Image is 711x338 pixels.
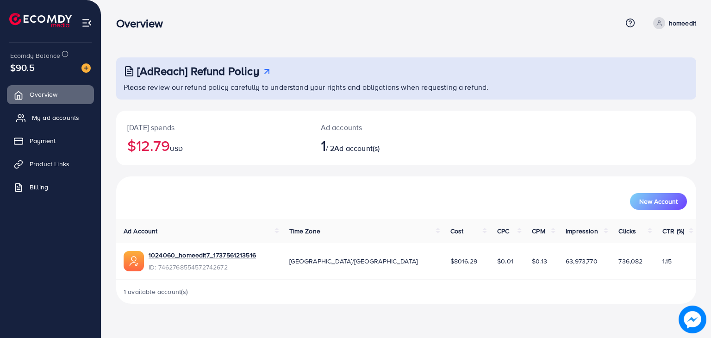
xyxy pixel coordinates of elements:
[30,182,48,192] span: Billing
[321,135,326,156] span: 1
[532,257,547,266] span: $0.13
[149,250,256,260] a: 1024060_homeedit7_1737561213516
[334,143,380,153] span: Ad account(s)
[662,257,672,266] span: 1.15
[81,18,92,28] img: menu
[81,63,91,73] img: image
[7,108,94,127] a: My ad accounts
[127,122,299,133] p: [DATE] spends
[450,226,464,236] span: Cost
[321,122,443,133] p: Ad accounts
[124,226,158,236] span: Ad Account
[639,198,678,205] span: New Account
[149,263,256,272] span: ID: 7462768554572742672
[7,85,94,104] a: Overview
[450,257,477,266] span: $8016.29
[7,155,94,173] a: Product Links
[497,257,513,266] span: $0.01
[7,178,94,196] a: Billing
[566,257,598,266] span: 63,973,770
[618,257,642,266] span: 736,082
[9,13,72,27] img: logo
[137,64,259,78] h3: [AdReach] Refund Policy
[679,306,706,333] img: image
[289,257,418,266] span: [GEOGRAPHIC_DATA]/[GEOGRAPHIC_DATA]
[124,287,188,296] span: 1 available account(s)
[10,51,60,60] span: Ecomdy Balance
[321,137,443,154] h2: / 2
[532,226,545,236] span: CPM
[618,226,636,236] span: Clicks
[30,159,69,169] span: Product Links
[30,90,57,99] span: Overview
[649,17,696,29] a: homeedit
[7,131,94,150] a: Payment
[170,144,183,153] span: USD
[30,136,56,145] span: Payment
[124,251,144,271] img: ic-ads-acc.e4c84228.svg
[566,226,598,236] span: Impression
[127,137,299,154] h2: $12.79
[669,18,696,29] p: homeedit
[662,226,684,236] span: CTR (%)
[497,226,509,236] span: CPC
[116,17,170,30] h3: Overview
[289,226,320,236] span: Time Zone
[32,113,79,122] span: My ad accounts
[10,61,35,74] span: $90.5
[124,81,691,93] p: Please review our refund policy carefully to understand your rights and obligations when requesti...
[630,193,687,210] button: New Account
